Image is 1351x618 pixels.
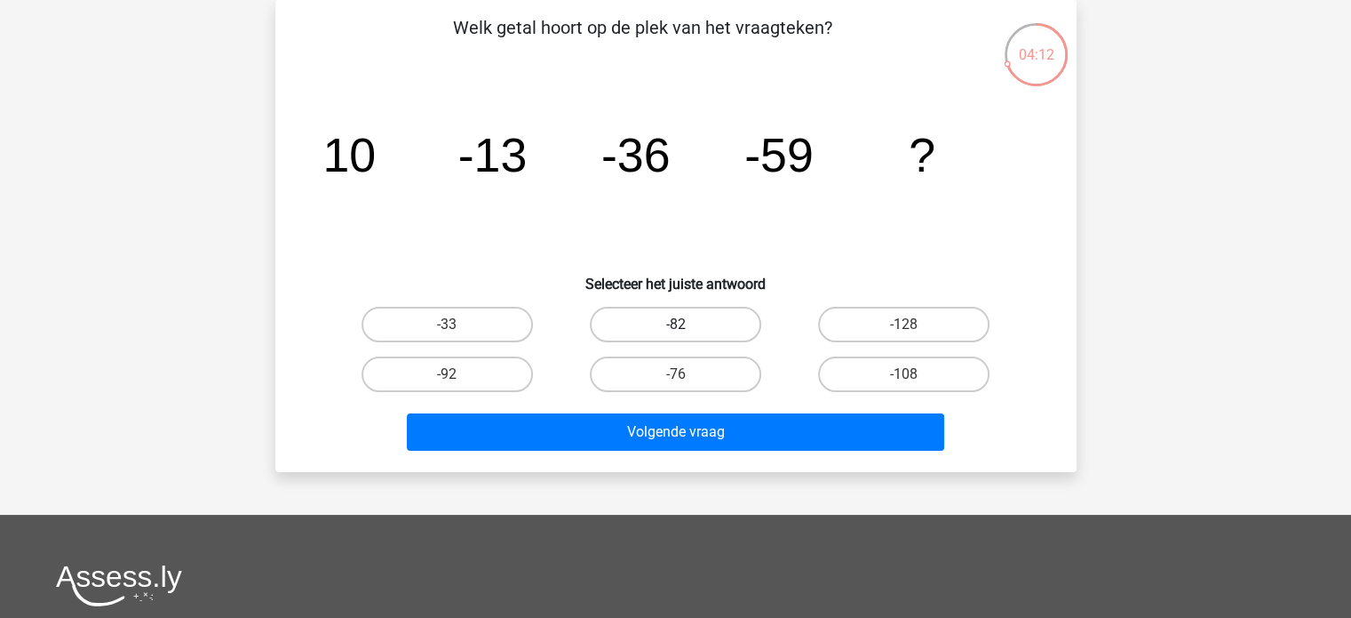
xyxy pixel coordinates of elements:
button: Volgende vraag [407,413,944,451]
label: -128 [818,307,989,342]
label: -33 [362,307,533,342]
label: -92 [362,357,533,392]
tspan: -36 [600,128,670,181]
tspan: 10 [322,128,376,181]
div: 04:12 [1003,21,1069,66]
h6: Selecteer het juiste antwoord [304,261,1048,293]
label: -108 [818,357,989,392]
tspan: -59 [744,128,814,181]
label: -82 [590,307,761,342]
p: Welk getal hoort op de plek van het vraagteken? [304,14,981,68]
tspan: ? [909,128,935,181]
label: -76 [590,357,761,392]
tspan: -13 [457,128,527,181]
img: Assessly logo [56,565,182,606]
